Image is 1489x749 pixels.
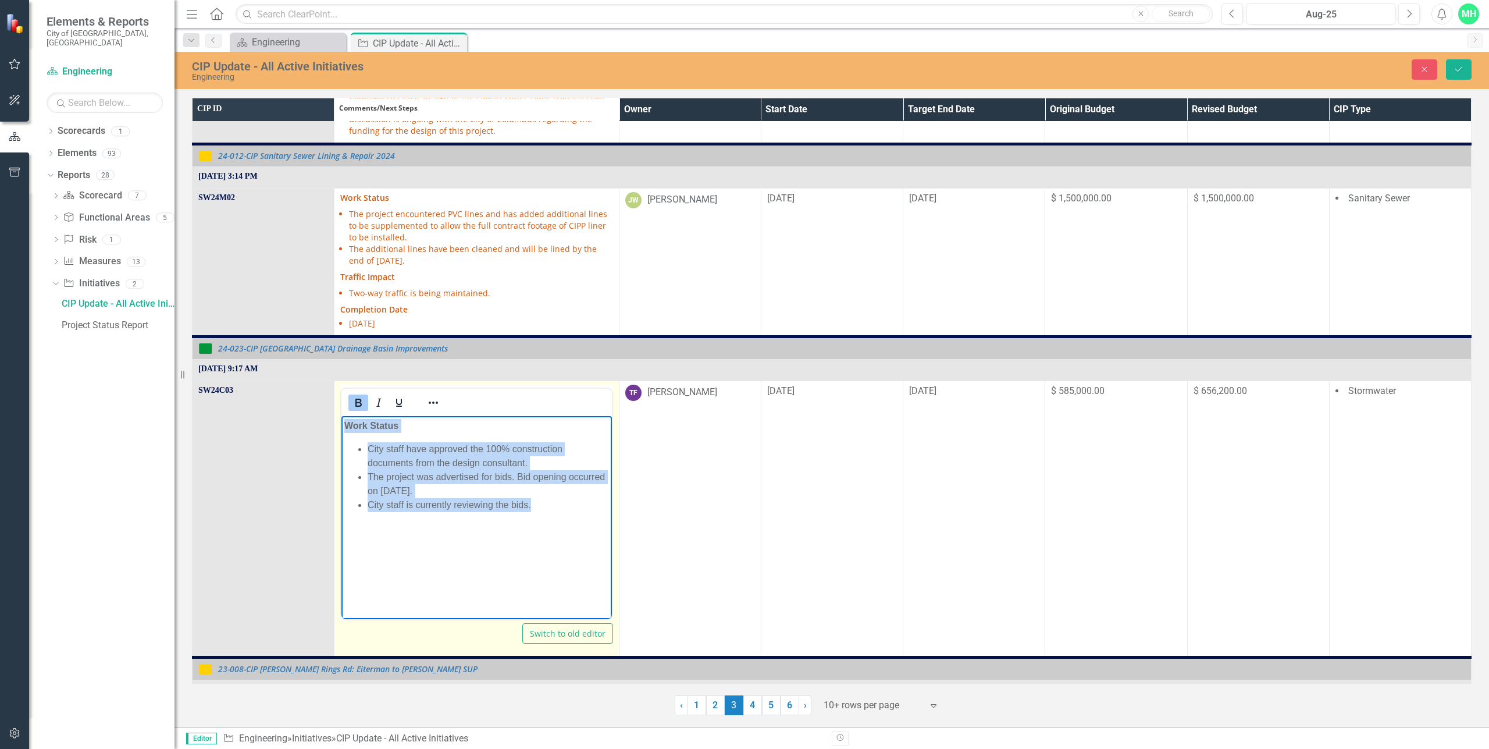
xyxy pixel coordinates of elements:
li: Two-way traffic is being maintained. [349,287,612,299]
div: Project Status Report [62,320,174,331]
span: $ 585,000.00 [1051,385,1105,396]
img: ClearPoint Strategy [6,13,26,34]
a: Engineering [233,35,343,49]
a: 1 [687,695,706,715]
a: 24-012-CIP Sanitary Sewer Lining & Repair 2024 [218,151,1465,160]
div: Engineering [192,73,918,81]
span: Elements & Reports [47,15,163,29]
span: Search [1169,9,1194,18]
span: [DATE] [767,193,795,204]
span: [DATE] [767,385,795,396]
input: Search Below... [47,93,163,113]
input: Search ClearPoint... [236,4,1213,24]
div: 1 [111,126,130,136]
div: 13 [127,257,145,267]
div: Engineering [252,35,343,49]
img: Near Target [198,662,212,676]
button: MH [1458,3,1479,24]
button: Underline [389,395,409,411]
a: Engineering [239,733,287,744]
div: CIP Update - All Active Initiatives [62,299,174,309]
div: 2 [126,279,144,289]
a: 5 [762,695,781,715]
div: Aug-25 [1251,8,1391,22]
div: JW [625,192,642,208]
a: Measures [63,255,120,268]
span: ‹ [680,700,683,711]
div: CIP Update - All Active Initiatives [192,60,918,73]
div: CIP Update - All Active Initiatives [373,36,464,51]
button: Aug-25 [1246,3,1395,24]
li: Discussion is ongoing with the City of Columbus regarding the funding for the design of this proj... [349,113,612,137]
div: [PERSON_NAME] [647,193,717,207]
div: [PERSON_NAME] [647,386,717,399]
a: 6 [781,695,799,715]
a: 23-008-CIP [PERSON_NAME] Rings Rd: Eiterman to [PERSON_NAME] SUP [218,665,1465,673]
button: Bold [348,395,368,411]
span: [DATE] [909,385,936,396]
strong: Completion Date [340,304,408,315]
a: Initiatives [63,277,119,290]
iframe: Rich Text Area [341,416,611,619]
li: [DATE] [349,318,612,329]
a: Scorecards [58,125,105,138]
button: Search [1152,6,1210,22]
div: 5 [156,212,174,222]
div: [DATE] 9:17 AM [198,363,1465,375]
img: Near Target [198,149,212,163]
strong: Traffic Impact [340,271,395,282]
span: [DATE] [909,193,936,204]
button: Switch to old editor [522,623,613,644]
span: SW24M02 [198,193,235,202]
button: Italic [369,395,389,411]
img: On Target [198,342,212,356]
li: The additional lines have been cleaned and will be lined by the end of [DATE]. [349,243,612,267]
div: » » [223,732,823,746]
span: SW24C03 [198,386,233,395]
a: Risk [63,233,96,247]
span: Sanitary Sewer [1348,193,1410,204]
a: 2 [706,695,725,715]
small: City of [GEOGRAPHIC_DATA], [GEOGRAPHIC_DATA] [47,29,163,48]
span: $ 1,500,000.00 [1194,193,1254,204]
div: TF [625,385,642,401]
a: Engineering [47,65,163,79]
span: $ 656,200.00 [1194,385,1247,396]
div: [DATE] 2:53 PM [198,684,1465,695]
a: Project Status Report [59,316,174,335]
div: CIP Update - All Active Initiatives [336,733,468,744]
a: Functional Areas [63,211,149,225]
button: Reveal or hide additional toolbar items [423,395,443,411]
span: 3 [725,695,743,715]
div: 7 [128,191,147,201]
strong: Work Status [340,192,389,203]
li: The project encountered PVC lines and has added additional lines to be supplemented to allow the ... [349,208,612,243]
a: Reports [58,169,90,182]
a: CIP Update - All Active Initiatives [59,294,174,313]
a: Elements [58,147,97,160]
span: Editor [186,733,217,744]
a: 4 [743,695,762,715]
a: Initiatives [292,733,332,744]
div: [DATE] 3:14 PM [198,171,1465,182]
span: $ 1,500,000.00 [1051,193,1112,204]
span: › [804,700,807,711]
span: Stormwater [1348,385,1396,396]
a: Scorecard [63,189,122,203]
a: 24-023-CIP [GEOGRAPHIC_DATA] Drainage Basin Improvements [218,344,1465,353]
div: 1 [102,235,121,244]
div: 93 [102,148,121,158]
div: 28 [96,171,115,180]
